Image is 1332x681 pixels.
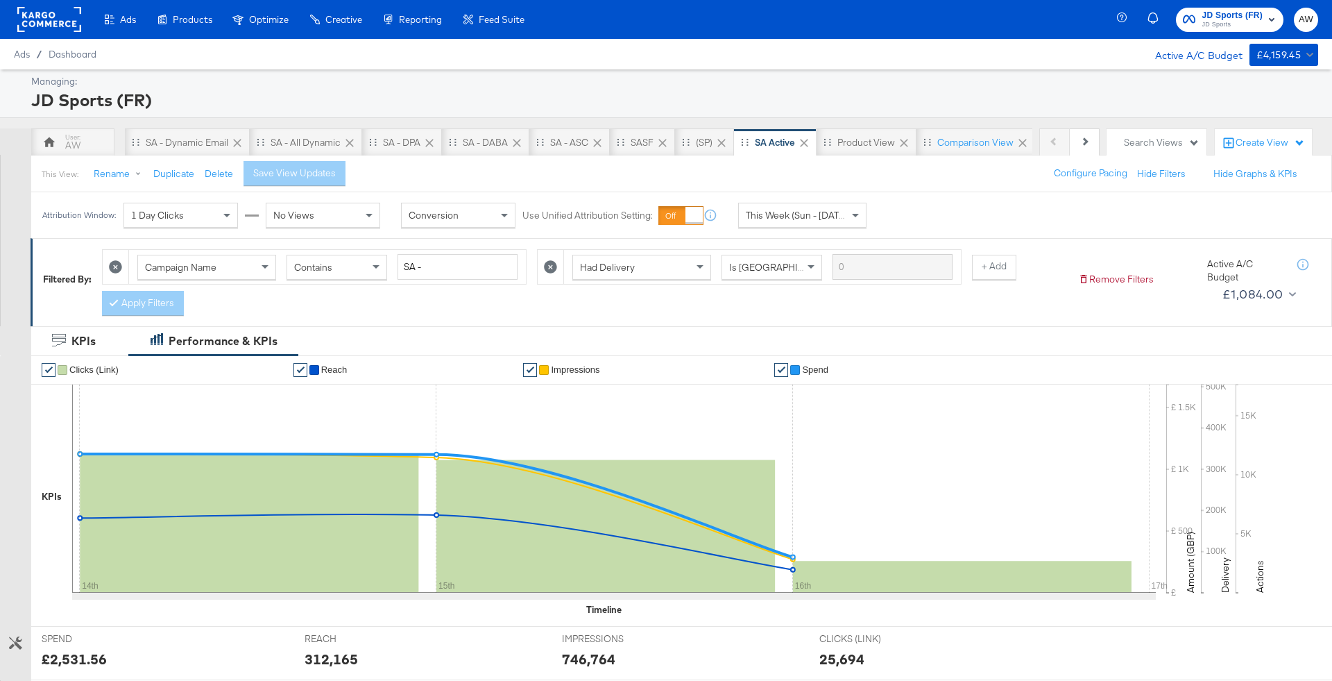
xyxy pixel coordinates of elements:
span: Spend [802,364,828,375]
div: SA - Dynamic email [146,136,228,149]
div: 25,694 [819,649,864,669]
span: Conversion [409,209,459,221]
span: Clicks (Link) [69,364,119,375]
span: Reporting [399,14,442,25]
span: IMPRESSIONS [562,632,666,646]
button: Hide Filters [1137,167,1186,180]
div: Drag to reorder tab [617,138,624,146]
div: 312,165 [305,649,358,669]
div: £1,084.00 [1222,284,1283,305]
div: Drag to reorder tab [536,138,544,146]
button: Delete [205,167,233,180]
a: ✔ [523,363,537,377]
div: (SP) [696,136,712,149]
div: Active A/C Budget [1207,258,1283,283]
div: SA - All Dynamic [271,136,341,149]
text: Delivery [1219,557,1231,593]
span: Contains [294,261,332,274]
a: ✔ [774,363,788,377]
span: Ads [120,14,136,25]
div: KPIs [42,490,62,503]
span: Products [173,14,212,25]
div: Drag to reorder tab [369,138,377,146]
span: JD Sports [1202,19,1263,31]
div: Drag to reorder tab [823,138,831,146]
div: £2,531.56 [42,649,107,669]
span: Had Delivery [580,261,635,274]
label: Use Unified Attribution Setting: [522,209,653,222]
button: + Add [972,255,1016,280]
div: Create View [1236,136,1305,150]
span: Reach [321,364,348,375]
span: Campaign Name [145,261,216,274]
div: Comparison View [937,136,1014,149]
div: Drag to reorder tab [449,138,456,146]
span: Dashboard [49,49,96,60]
div: SA - DABA [463,136,508,149]
span: JD Sports (FR) [1202,8,1263,23]
input: Enter a search term [832,254,953,280]
span: No Views [273,209,314,221]
div: 746,764 [562,649,615,669]
div: Timeline [586,603,622,616]
text: Actions [1254,560,1266,593]
a: ✔ [42,363,55,377]
div: JD Sports (FR) [31,88,1315,112]
button: Hide Graphs & KPIs [1213,167,1297,180]
span: Impressions [551,364,599,375]
span: Creative [325,14,362,25]
div: Search Views [1124,136,1199,149]
div: SASF [631,136,654,149]
div: Performance & KPIs [169,333,277,349]
span: Optimize [249,14,289,25]
div: Drag to reorder tab [132,138,139,146]
div: Product View [837,136,895,149]
span: / [30,49,49,60]
span: AW [1299,12,1313,28]
div: AW [65,139,80,152]
div: SA Active [755,136,795,149]
span: SPEND [42,632,146,646]
button: Remove Filters [1078,273,1154,286]
span: Ads [14,49,30,60]
div: Active A/C Budget [1141,44,1243,65]
button: Duplicate [153,167,194,180]
div: Managing: [31,75,1315,88]
span: REACH [305,632,409,646]
div: Drag to reorder tab [257,138,264,146]
span: 1 Day Clicks [131,209,184,221]
div: SA - ASC [550,136,588,149]
span: CLICKS (LINK) [819,632,923,646]
div: KPIs [71,333,96,349]
button: Configure Pacing [1044,161,1137,186]
a: ✔ [293,363,307,377]
text: Amount (GBP) [1184,532,1197,593]
span: Is [GEOGRAPHIC_DATA] [729,261,835,274]
div: Attribution Window: [42,210,117,220]
div: SA - DPA [383,136,420,149]
div: This View: [42,169,78,180]
span: Feed Suite [479,14,524,25]
span: This Week (Sun - [DATE]) [746,209,850,221]
button: Rename [84,162,156,187]
div: Drag to reorder tab [923,138,931,146]
div: Drag to reorder tab [741,138,749,146]
input: Enter a search term [398,254,518,280]
div: £4,159.45 [1256,47,1301,64]
div: Drag to reorder tab [682,138,690,146]
div: Filtered By: [43,273,92,286]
